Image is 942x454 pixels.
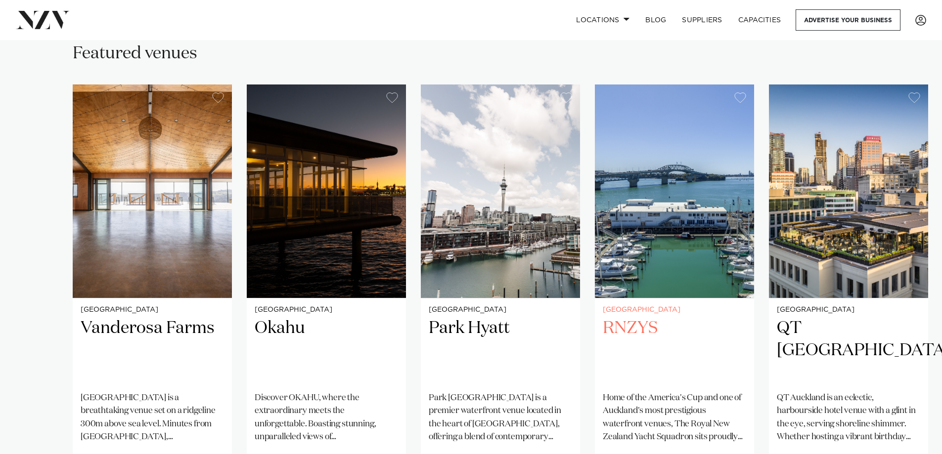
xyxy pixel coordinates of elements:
[81,306,224,314] small: [GEOGRAPHIC_DATA]
[603,317,746,384] h2: RNZYS
[255,392,398,444] p: Discover OKAHU, where the extraordinary meets the unforgettable. Boasting stunning, unparalleled ...
[73,42,197,65] h2: Featured venues
[777,317,920,384] h2: QT [GEOGRAPHIC_DATA]
[777,392,920,444] p: QT Auckland is an eclectic, harbourside hotel venue with a glint in the eye, serving shoreline sh...
[255,306,398,314] small: [GEOGRAPHIC_DATA]
[255,317,398,384] h2: Okahu
[16,11,70,29] img: nzv-logo.png
[637,9,674,31] a: BLOG
[777,306,920,314] small: [GEOGRAPHIC_DATA]
[674,9,730,31] a: SUPPLIERS
[429,306,572,314] small: [GEOGRAPHIC_DATA]
[429,317,572,384] h2: Park Hyatt
[568,9,637,31] a: Locations
[81,317,224,384] h2: Vanderosa Farms
[730,9,789,31] a: Capacities
[81,392,224,444] p: [GEOGRAPHIC_DATA] is a breathtaking venue set on a ridgeline 300m above sea level. Minutes from [...
[796,9,900,31] a: Advertise your business
[429,392,572,444] p: Park [GEOGRAPHIC_DATA] is a premier waterfront venue located in the heart of [GEOGRAPHIC_DATA], o...
[603,392,746,444] p: Home of the America's Cup and one of Auckland's most prestigious waterfront venues, The Royal New...
[603,306,746,314] small: [GEOGRAPHIC_DATA]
